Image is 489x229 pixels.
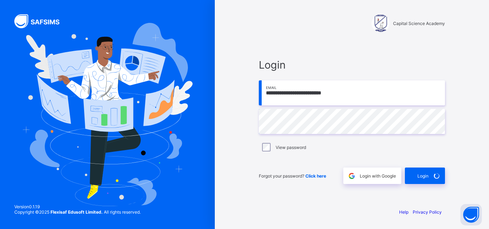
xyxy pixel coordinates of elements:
[305,173,326,179] a: Click here
[22,23,193,206] img: Hero Image
[259,59,445,71] span: Login
[50,209,103,215] strong: Flexisaf Edusoft Limited.
[460,204,482,225] button: Open asap
[14,209,141,215] span: Copyright © 2025 All rights reserved.
[276,145,306,150] label: View password
[360,173,396,179] span: Login with Google
[14,14,68,28] img: SAFSIMS Logo
[259,173,326,179] span: Forgot your password?
[413,209,442,215] a: Privacy Policy
[417,173,429,179] span: Login
[399,209,408,215] a: Help
[348,172,356,180] img: google.396cfc9801f0270233282035f929180a.svg
[393,21,445,26] span: Capital Science Academy
[14,204,141,209] span: Version 0.1.19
